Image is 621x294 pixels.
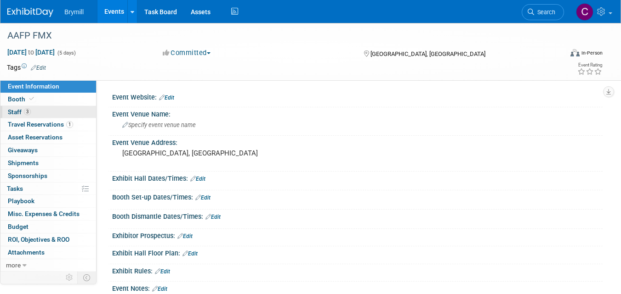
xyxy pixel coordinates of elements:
[0,106,96,118] a: Staff3
[195,194,211,201] a: Edit
[62,272,78,283] td: Personalize Event Tab Strip
[0,80,96,93] a: Event Information
[7,185,23,192] span: Tasks
[8,95,36,103] span: Booth
[0,195,96,207] a: Playbook
[112,136,603,147] div: Event Venue Address:
[515,48,603,61] div: Event Format
[160,48,214,58] button: Committed
[112,210,603,222] div: Booth Dismantle Dates/Times:
[29,96,34,101] i: Booth reservation complete
[8,236,69,243] span: ROI, Objectives & ROO
[8,249,45,256] span: Attachments
[370,50,485,57] span: [GEOGRAPHIC_DATA], [GEOGRAPHIC_DATA]
[7,48,55,56] span: [DATE] [DATE]
[8,197,34,205] span: Playbook
[0,183,96,195] a: Tasks
[0,118,96,131] a: Travel Reservations1
[7,8,53,17] img: ExhibitDay
[159,94,174,101] a: Edit
[112,229,603,241] div: Exhibitor Prospectus:
[205,214,221,220] a: Edit
[155,268,170,275] a: Edit
[534,9,555,16] span: Search
[122,149,307,157] pre: [GEOGRAPHIC_DATA], [GEOGRAPHIC_DATA]
[0,233,96,246] a: ROI, Objectives & ROO
[24,108,31,115] span: 3
[8,121,73,128] span: Travel Reservations
[8,83,59,90] span: Event Information
[0,246,96,259] a: Attachments
[0,144,96,156] a: Giveaways
[577,63,602,67] div: Event Rating
[66,121,73,128] span: 1
[522,4,564,20] a: Search
[0,131,96,144] a: Asset Reservations
[0,93,96,105] a: Booth
[0,221,96,233] a: Budget
[8,172,47,179] span: Sponsorships
[576,3,593,21] img: Cindy O
[8,223,28,230] span: Budget
[112,246,603,258] div: Exhibit Hall Floor Plan:
[0,208,96,220] a: Misc. Expenses & Credits
[7,63,46,72] td: Tags
[0,259,96,272] a: more
[112,282,603,294] div: Event Notes:
[8,133,63,141] span: Asset Reservations
[152,286,167,292] a: Edit
[112,172,603,183] div: Exhibit Hall Dates/Times:
[177,233,193,239] a: Edit
[112,107,603,119] div: Event Venue Name:
[570,49,580,56] img: Format-Inperson.png
[112,90,603,102] div: Event Website:
[190,176,205,182] a: Edit
[6,261,21,269] span: more
[581,50,603,56] div: In-Person
[8,210,80,217] span: Misc. Expenses & Credits
[122,122,196,128] span: Specify event venue name
[8,146,38,154] span: Giveaways
[64,8,84,16] span: Brymill
[27,49,35,56] span: to
[31,65,46,71] a: Edit
[57,50,76,56] span: (5 days)
[182,250,198,257] a: Edit
[4,28,552,44] div: AAFP FMX
[78,272,97,283] td: Toggle Event Tabs
[0,157,96,169] a: Shipments
[112,264,603,276] div: Exhibit Rules:
[8,159,39,166] span: Shipments
[112,190,603,202] div: Booth Set-up Dates/Times:
[0,170,96,182] a: Sponsorships
[8,108,31,116] span: Staff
